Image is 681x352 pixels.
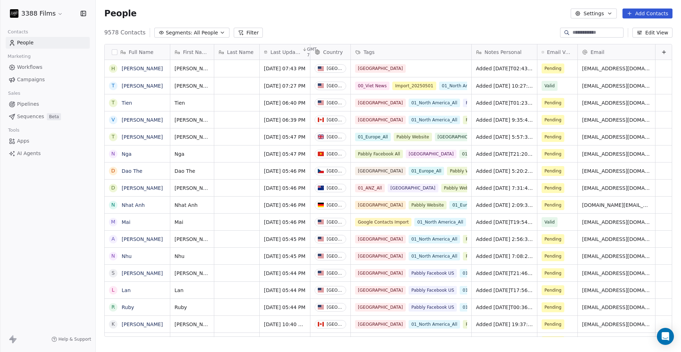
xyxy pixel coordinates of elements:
[122,83,163,89] a: [PERSON_NAME]
[476,82,533,89] span: Added [DATE] 10:27:05 via Pabbly Connect, Location Country: [GEOGRAPHIC_DATA], 3388 Films Subscri...
[175,185,210,192] span: [PERSON_NAME]
[122,287,131,293] a: Lan
[582,304,651,311] span: [EMAIL_ADDRESS][DOMAIN_NAME]
[327,220,343,225] div: [GEOGRAPHIC_DATA]
[122,117,163,123] a: [PERSON_NAME]
[6,98,90,110] a: Pipelines
[657,328,674,345] div: Open Intercom Messenger
[463,252,501,260] span: Pabbly Website
[104,8,137,19] span: People
[6,111,90,122] a: SequencesBeta
[175,253,210,260] span: Nhu
[327,152,343,156] div: [GEOGRAPHIC_DATA]
[476,167,533,175] span: Added [DATE] 5:20:21 via Pabbly Connect, Location Country: [GEOGRAPHIC_DATA], 3388 Films Subscrib...
[111,201,115,209] div: N
[355,167,406,175] span: [GEOGRAPHIC_DATA]
[327,322,343,327] div: [GEOGRAPHIC_DATA]
[112,99,115,106] div: T
[327,288,343,293] div: [GEOGRAPHIC_DATA]
[264,185,306,192] span: [DATE] 05:46 PM
[441,184,480,192] span: Pabbly Website
[388,184,438,192] span: [GEOGRAPHIC_DATA]
[460,286,511,295] span: 01_North America_All
[355,150,403,158] span: Pabbly Facebook All
[234,28,263,38] button: Filter
[582,219,651,226] span: [EMAIL_ADDRESS][DOMAIN_NAME]
[111,65,115,72] div: H
[214,44,259,60] div: Last Name
[463,116,501,124] span: Pabbly Website
[264,219,306,226] span: [DATE] 05:46 PM
[122,202,145,208] a: Nhat Anh
[582,167,651,175] span: [EMAIL_ADDRESS][DOMAIN_NAME]
[476,150,533,158] span: Added [DATE]T21:20:44+0000 via Pabbly Connect, Location Country: [GEOGRAPHIC_DATA], Facebook Lead...
[175,270,210,277] span: [PERSON_NAME]
[9,7,65,20] button: 3388 Films
[327,66,343,71] div: [GEOGRAPHIC_DATA]
[582,236,651,243] span: [EMAIL_ADDRESS][DOMAIN_NAME]
[449,201,485,209] span: 01_Europe_All
[476,253,533,260] span: Added [DATE] 7:08:22 via Pabbly Connect, Location Country: [GEOGRAPHIC_DATA], 3388 Films Subscrib...
[264,99,306,106] span: [DATE] 06:40 PM
[355,82,389,90] span: 00_Viet News
[355,235,406,243] span: [GEOGRAPHIC_DATA]
[264,287,306,294] span: [DATE] 05:44 PM
[112,82,115,89] div: T
[104,28,145,37] span: 9578 Contacts
[111,184,115,192] div: D
[355,218,411,226] span: Google Contacts Import
[582,99,651,106] span: [EMAIL_ADDRESS][DOMAIN_NAME]
[582,185,651,192] span: [EMAIL_ADDRESS][DOMAIN_NAME]
[264,236,306,243] span: [DATE] 05:45 PM
[175,167,210,175] span: Dao The
[355,184,385,192] span: 01_ANZ_All
[476,236,533,243] span: Added [DATE] 2:56:38 via Pabbly Connect, Location Country: [GEOGRAPHIC_DATA], 3388 Films Subscrib...
[112,133,115,141] div: T
[5,27,31,37] span: Contacts
[544,82,555,89] span: Valid
[111,150,115,158] div: N
[441,337,480,346] span: Pabbly Website
[582,116,651,123] span: [EMAIL_ADDRESS][DOMAIN_NAME]
[476,185,533,192] span: Added [DATE] 7:31:42 via Pabbly Connect, Location Country: [GEOGRAPHIC_DATA], 3388 Films Subscrib...
[327,237,343,242] div: [GEOGRAPHIC_DATA]
[6,135,90,147] a: Apps
[175,82,210,89] span: [PERSON_NAME]
[17,137,29,145] span: Apps
[460,303,511,312] span: 01_North America_All
[544,116,561,123] span: Pending
[175,304,210,311] span: Ruby
[264,133,306,141] span: [DATE] 05:47 PM
[264,116,306,123] span: [DATE] 06:39 PM
[122,151,132,157] a: Nga
[582,270,651,277] span: [EMAIL_ADDRESS][DOMAIN_NAME]
[122,66,163,71] a: [PERSON_NAME]
[175,116,210,123] span: [PERSON_NAME]
[355,133,391,141] span: 01_Europe_All
[622,9,672,18] button: Add Contacts
[59,336,91,342] span: Help & Support
[582,202,651,209] span: [DOMAIN_NAME][EMAIL_ADDRESS][DOMAIN_NAME]
[476,270,533,277] span: Added [DATE]T21:46:38+0000 via Pabbly Connect, Location Country: [GEOGRAPHIC_DATA], Facebook Lead...
[544,133,561,141] span: Pending
[460,269,511,277] span: 01_North America_All
[227,49,254,56] span: Last Name
[175,287,210,294] span: Lan
[472,44,537,60] div: Notes Personal
[183,49,210,56] span: First Name
[547,49,573,56] span: Email Verification Status
[447,167,485,175] span: Pabbly Website
[476,116,533,123] span: Added [DATE] 9:35:42 via Pabbly Connect, Location Country: [GEOGRAPHIC_DATA], 3388 Films Subscrib...
[17,39,34,46] span: People
[544,99,561,106] span: Pending
[355,99,406,107] span: [GEOGRAPHIC_DATA]
[459,150,492,158] span: 01_Asian_All
[544,236,561,243] span: Pending
[409,116,460,124] span: 01_North America_All
[170,60,672,337] div: grid
[327,83,343,88] div: [GEOGRAPHIC_DATA]
[544,65,561,72] span: Pending
[6,148,90,159] a: AI Agents
[544,167,561,175] span: Pending
[582,253,651,260] span: [EMAIL_ADDRESS][DOMAIN_NAME]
